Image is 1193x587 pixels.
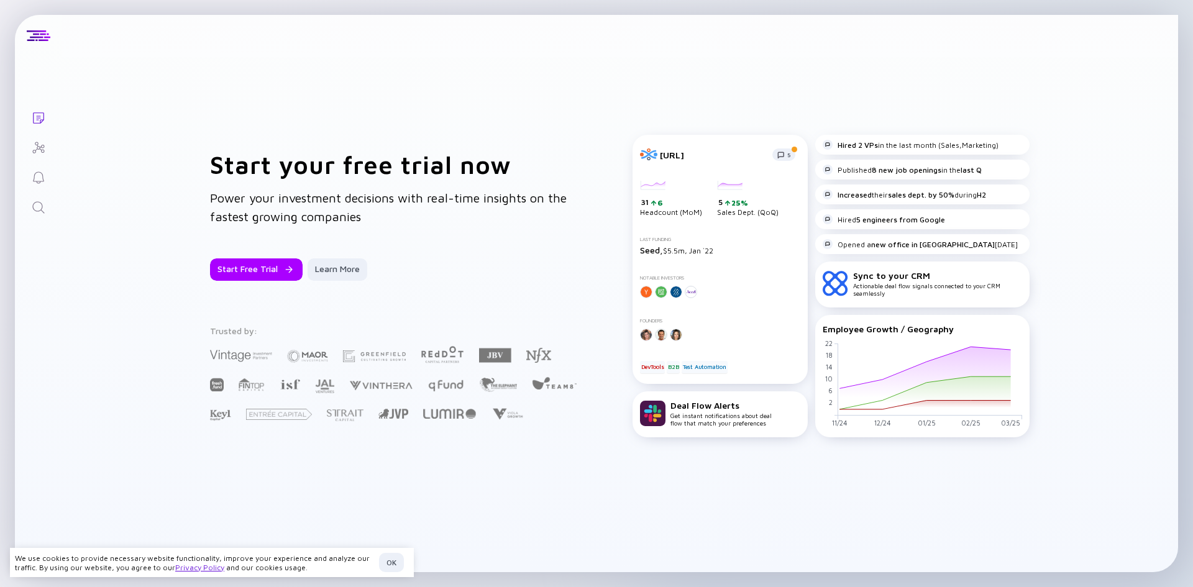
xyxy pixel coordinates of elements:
div: Sync to your CRM [853,270,1022,281]
div: Published in the [823,165,982,175]
tspan: 22 [825,339,833,347]
div: 25% [730,198,748,207]
span: Seed, [640,245,663,255]
img: Vintage Investment Partners [210,348,272,363]
span: Power your investment decisions with real-time insights on the fastest growing companies [210,191,567,224]
img: Red Dot Capital Partners [421,344,464,364]
img: FINTOP Capital [239,378,265,391]
div: Sales Dept. (QoQ) [717,181,779,217]
img: Jerusalem Venture Partners [378,409,408,419]
tspan: 18 [826,351,833,359]
img: JBV Capital [479,347,511,363]
a: Reminders [15,162,62,191]
img: Entrée Capital [246,409,312,420]
tspan: 2 [829,398,833,406]
strong: Increased [838,190,872,199]
tspan: 02/25 [961,419,980,427]
div: 31 [641,198,702,207]
img: Q Fund [427,378,464,393]
div: 5 [718,198,779,207]
img: JAL Ventures [315,380,334,393]
div: in the last month (Sales,Marketing) [823,140,999,150]
img: Viola Growth [491,408,524,420]
strong: last Q [961,165,982,175]
div: We use cookies to provide necessary website functionality, improve your experience and analyze ou... [15,553,374,572]
strong: sales dept. by 50% [888,190,954,199]
tspan: 12/24 [874,419,891,427]
a: Privacy Policy [175,563,224,572]
div: Test Automation [682,361,728,373]
div: Founders [640,318,800,324]
div: [URL] [660,150,765,160]
div: Notable Investors [640,275,800,281]
div: Trusted by: [210,325,579,336]
img: NFX [526,348,551,363]
button: OK [379,553,404,572]
img: Vinthera [349,380,413,391]
div: Employee Growth / Geography [823,324,1022,334]
img: Greenfield Partners [343,350,406,362]
img: Strait Capital [327,409,363,421]
img: Key1 Capital [210,409,231,421]
div: 6 [656,198,663,207]
a: Search [15,191,62,221]
tspan: 11/24 [832,419,848,427]
tspan: 03/25 [1001,419,1020,427]
strong: new office in [GEOGRAPHIC_DATA] [871,240,995,249]
strong: 8 new job openings [872,165,941,175]
tspan: 14 [826,363,833,371]
div: Actionable deal flow signals connected to your CRM seamlessly [853,270,1022,297]
img: The Elephant [479,378,517,392]
tspan: 10 [825,375,833,383]
button: Learn More [308,258,367,281]
div: DevTools [640,361,665,373]
div: Get instant notifications about deal flow that match your preferences [670,400,772,427]
img: Israel Secondary Fund [280,378,300,389]
strong: H2 [977,190,986,199]
a: Investor Map [15,132,62,162]
strong: Hired 2 VPs [838,140,878,150]
img: Team8 [532,376,577,389]
tspan: 01/25 [918,419,936,427]
tspan: 6 [828,386,833,394]
img: Lumir Ventures [423,409,476,419]
div: Headcount (MoM) [640,181,702,217]
button: Start Free Trial [210,258,303,281]
div: Opened a [DATE] [823,239,1018,249]
div: Deal Flow Alerts [670,400,772,411]
img: Maor Investments [287,346,328,366]
div: B2B [667,361,680,373]
h1: Start your free trial now [210,150,583,179]
div: their during [823,189,986,199]
a: Lists [15,102,62,132]
div: Last Funding [640,237,800,242]
div: $5.5m, Jan `22 [640,245,800,255]
div: Hired [823,214,945,224]
strong: 5 engineers from Google [856,215,945,224]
